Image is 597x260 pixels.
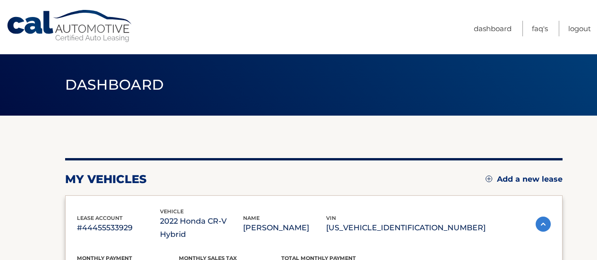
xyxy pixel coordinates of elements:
span: Dashboard [65,76,164,93]
span: name [243,215,260,221]
a: Cal Automotive [6,9,134,43]
img: add.svg [486,176,492,182]
p: #44455533929 [77,221,160,235]
a: Dashboard [474,21,512,36]
p: [US_VEHICLE_IDENTIFICATION_NUMBER] [326,221,486,235]
img: accordion-active.svg [536,217,551,232]
span: lease account [77,215,123,221]
h2: my vehicles [65,172,147,186]
span: vehicle [160,208,184,215]
a: Logout [568,21,591,36]
p: 2022 Honda CR-V Hybrid [160,215,243,241]
a: FAQ's [532,21,548,36]
span: vin [326,215,336,221]
p: [PERSON_NAME] [243,221,326,235]
a: Add a new lease [486,175,563,184]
